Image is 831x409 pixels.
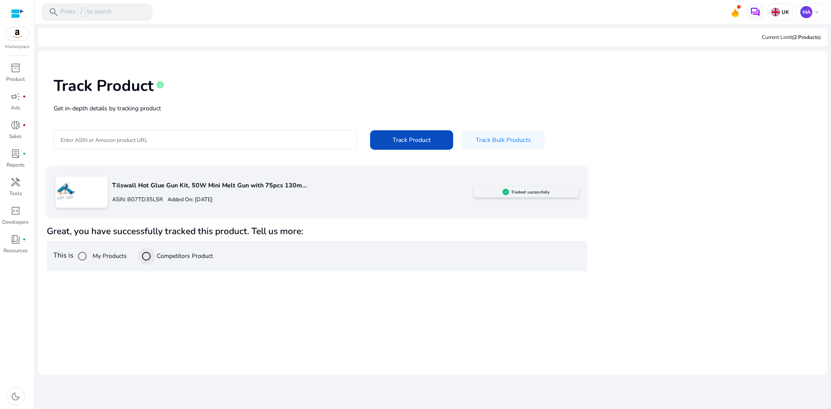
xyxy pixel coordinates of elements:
[10,391,21,402] span: dark_mode
[10,177,21,187] span: handyman
[23,95,26,98] span: fiber_manual_record
[47,226,587,237] h4: Great, you have successfully tracked this product. Tell us more:
[112,181,474,190] p: Tilswall Hot Glue Gun Kit, 50W Mini Melt Gun with 75pcs 130m...
[393,135,431,145] span: Track Product
[55,181,75,200] img: 61GkrgYNFHL.jpg
[780,9,789,16] p: UK
[10,234,21,245] span: book_4
[23,123,26,127] span: fiber_manual_record
[10,91,21,102] span: campaign
[48,7,59,17] span: search
[9,132,22,140] p: Sales
[10,148,21,159] span: lab_profile
[61,7,112,17] p: Press to search
[10,63,21,73] span: inventory_2
[762,33,821,41] div: Current Limit )
[23,152,26,155] span: fiber_manual_record
[502,189,509,195] img: sellerapp_active
[10,206,21,216] span: code_blocks
[511,190,550,195] h5: Tracked successfully
[77,7,85,17] span: /
[813,9,820,16] span: keyboard_arrow_down
[6,161,25,169] p: Reports
[112,196,163,204] p: ASIN: B07TD35L5R
[47,241,587,271] div: This is
[163,196,213,204] p: Added On: [DATE]
[771,8,780,16] img: uk.svg
[800,6,812,18] p: MA
[476,135,531,145] span: Track Bulk Products
[370,130,453,150] button: Track Product
[91,251,127,261] label: My Products
[6,75,25,83] p: Product
[156,81,164,89] span: info
[792,34,819,41] span: (2 Products
[462,130,545,150] button: Track Bulk Products
[3,247,28,254] p: Resources
[5,44,29,50] p: Marketplace
[6,27,29,40] img: amazon.svg
[9,190,22,197] p: Tools
[155,251,213,261] label: Competitors Product
[11,104,20,112] p: Ads
[54,104,812,113] p: Get in-depth details by tracking product
[2,218,29,226] p: Developers
[54,77,154,95] h1: Track Product
[23,238,26,241] span: fiber_manual_record
[10,120,21,130] span: donut_small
